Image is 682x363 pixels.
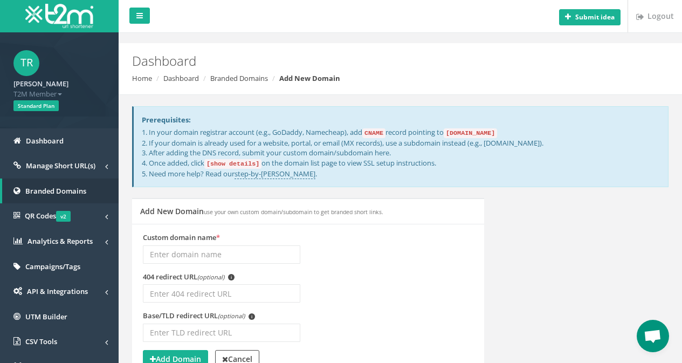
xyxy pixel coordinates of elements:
[143,311,255,321] label: Base/TLD redirect URL
[13,50,39,76] span: TR
[279,73,340,83] strong: Add New Domain
[27,236,93,246] span: Analytics & Reports
[143,272,235,282] label: 404 redirect URL
[637,320,669,352] div: Open chat
[143,284,300,303] input: Enter 404 redirect URL
[249,313,255,320] span: i
[25,211,71,221] span: QR Codes
[13,79,68,88] strong: [PERSON_NAME]
[235,169,315,179] a: step-by-[PERSON_NAME]
[56,211,71,222] span: v2
[143,232,220,243] label: Custom domain name
[13,76,105,99] a: [PERSON_NAME] T2M Member
[25,186,86,196] span: Branded Domains
[25,337,57,346] span: CSV Tools
[197,273,224,281] em: (optional)
[559,9,621,25] button: Submit idea
[163,73,199,83] a: Dashboard
[143,324,300,342] input: Enter TLD redirect URL
[25,262,80,271] span: Campaigns/Tags
[140,207,383,215] h5: Add New Domain
[143,245,300,264] input: Enter domain name
[27,286,88,296] span: API & Integrations
[13,89,105,99] span: T2M Member
[204,208,383,216] small: use your own custom domain/subdomain to get branded short links.
[142,127,660,179] p: 1. In your domain registrar account (e.g., GoDaddy, Namecheap), add record pointing to 2. If your...
[204,159,261,169] code: [show details]
[25,4,93,28] img: T2M
[132,54,576,68] h2: Dashboard
[13,100,59,111] span: Standard Plan
[26,161,95,170] span: Manage Short URL(s)
[25,312,67,321] span: UTM Builder
[142,115,191,125] strong: Prerequisites:
[362,128,385,138] code: CNAME
[132,73,152,83] a: Home
[575,12,615,22] b: Submit idea
[218,312,245,320] em: (optional)
[228,274,235,280] span: i
[26,136,64,146] span: Dashboard
[444,128,497,138] code: [DOMAIN_NAME]
[210,73,268,83] a: Branded Domains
